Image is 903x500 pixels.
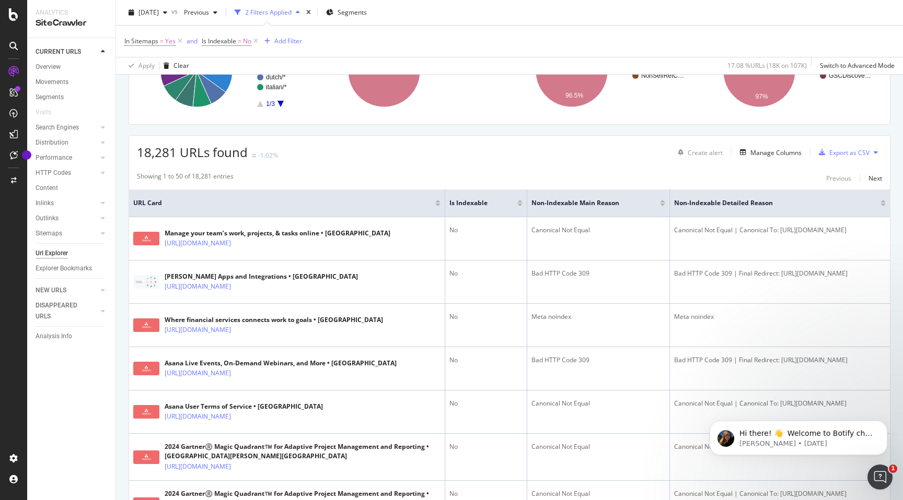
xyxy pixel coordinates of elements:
text: 1/3 [266,100,275,108]
button: Segments [322,4,371,21]
a: Explorer Bookmarks [36,263,108,274]
span: Yes [165,34,176,49]
div: and [187,37,198,45]
button: and [187,36,198,46]
div: Asana User Terms of Service • [GEOGRAPHIC_DATA] [165,402,323,411]
div: Url Explorer [36,248,68,259]
text: NonSelfRefC… [641,72,684,79]
div: Content [36,183,58,194]
a: DISAPPEARED URLS [36,300,98,322]
span: 18,281 URLs found [137,144,248,161]
a: Content [36,183,108,194]
span: = [238,37,241,45]
div: 2024 Gartner®️ Magic Quadrant™️ for Adaptive Project Management and Reporting • [GEOGRAPHIC_DATA]... [165,442,441,461]
span: Segments [338,8,367,17]
div: Switch to Advanced Mode [820,61,895,70]
img: main image [133,405,159,419]
button: Add Filter [260,35,302,47]
img: main image [133,275,159,289]
div: Bad HTTP Code 309 | Final Redirect: [URL][DOMAIN_NAME] [674,355,886,365]
div: Tooltip anchor [22,150,31,160]
div: Search Engines [36,122,79,133]
button: Switch to Advanced Mode [816,57,895,74]
div: A chart. [512,26,694,116]
div: Export as CSV [829,148,870,157]
div: Segments [36,92,64,103]
div: Explorer Bookmarks [36,263,92,274]
button: 2 Filters Applied [230,4,304,21]
button: Export as CSV [815,144,870,161]
text: 97% [756,93,768,100]
a: NEW URLS [36,285,98,296]
text: italian/* [266,84,287,91]
div: times [304,7,313,18]
div: Bad HTTP Code 309 [531,355,665,365]
div: Create alert [688,148,723,157]
div: Analysis Info [36,331,72,342]
div: Next [869,174,882,183]
div: Sitemaps [36,228,62,239]
div: Add Filter [274,37,302,45]
button: Clear [159,57,189,74]
button: Previous [826,172,851,184]
div: Visits [36,107,51,118]
div: A chart. [137,26,319,116]
div: HTTP Codes [36,168,71,178]
div: Manage Columns [750,148,802,157]
div: Canonical Not Equal [531,489,665,498]
a: Analysis Info [36,331,108,342]
span: URL Card [133,198,433,208]
div: Canonical Not Equal | Canonical To: [URL][DOMAIN_NAME] [674,225,886,235]
a: Overview [36,62,108,73]
img: main image [133,362,159,375]
span: Non-Indexable Main Reason [531,198,644,208]
button: Next [869,172,882,184]
button: Previous [180,4,222,21]
a: Url Explorer [36,248,108,259]
text: dutch/* [266,74,286,81]
div: Canonical Not Equal | Canonical To: [URL][DOMAIN_NAME] [674,399,886,408]
div: No [449,312,523,322]
div: Manage your team’s work, projects, & tasks online • [GEOGRAPHIC_DATA] [165,229,390,238]
div: Canonical Not Equal [531,442,665,451]
span: No [243,34,251,49]
img: main image [133,450,159,464]
iframe: Intercom notifications message [694,399,903,472]
a: Visits [36,107,62,118]
span: = [160,37,164,45]
a: Search Engines [36,122,98,133]
div: CURRENT URLS [36,46,81,57]
div: NEW URLS [36,285,66,296]
div: Canonical Not Equal [531,225,665,235]
div: Inlinks [36,198,54,209]
button: [DATE] [124,4,171,21]
a: [URL][DOMAIN_NAME] [165,281,231,292]
div: Meta noindex [674,312,886,322]
a: Outlinks [36,213,98,224]
div: No [449,355,523,365]
img: main image [133,318,159,332]
text: GSCDiscove… [829,72,871,79]
div: Movements [36,77,68,88]
a: Sitemaps [36,228,98,239]
div: Distribution [36,137,68,148]
div: -1.02% [258,151,278,160]
text: 96.5% [565,92,583,99]
a: [URL][DOMAIN_NAME] [165,238,231,248]
text: 100% [376,67,392,75]
div: No [449,442,523,451]
div: [PERSON_NAME] Apps and Integrations • [GEOGRAPHIC_DATA] [165,272,358,281]
div: Bad HTTP Code 309 | Final Redirect: [URL][DOMAIN_NAME] [674,269,886,278]
a: HTTP Codes [36,168,98,178]
div: No [449,225,523,235]
div: Where financial services connects work to goals • [GEOGRAPHIC_DATA] [165,315,383,325]
div: DISAPPEARED URLS [36,300,88,322]
a: CURRENT URLS [36,46,98,57]
div: Showing 1 to 50 of 18,281 entries [137,172,234,184]
div: No [449,489,523,498]
button: Create alert [674,144,723,161]
a: Movements [36,77,108,88]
